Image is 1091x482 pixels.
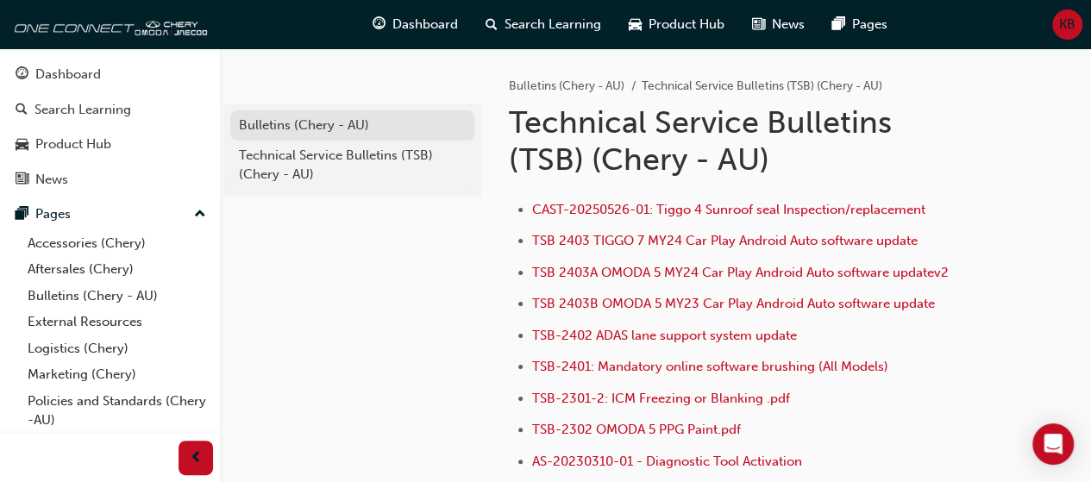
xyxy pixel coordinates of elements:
a: Policies and Standards (Chery -AU) [21,388,213,434]
span: Pages [852,15,887,34]
div: Search Learning [34,100,131,120]
button: DashboardSearch LearningProduct HubNews [7,55,213,198]
a: Search Learning [7,94,213,126]
div: Open Intercom Messenger [1032,423,1074,465]
button: Pages [7,198,213,230]
div: Product Hub [35,135,111,154]
img: oneconnect [9,7,207,41]
a: guage-iconDashboard [359,7,472,42]
span: Product Hub [649,15,724,34]
span: KB [1059,15,1075,34]
a: News [7,164,213,196]
a: news-iconNews [738,7,818,42]
a: AS-20230310-01 - Diagnostic Tool Activation [532,454,802,469]
li: Technical Service Bulletins (TSB) (Chery - AU) [642,77,882,97]
span: guage-icon [16,67,28,83]
div: Pages [35,204,71,224]
a: Bulletins (Chery - AU) [509,78,624,93]
div: News [35,170,68,190]
span: pages-icon [832,14,845,35]
span: car-icon [629,14,642,35]
div: Bulletins (Chery - AU) [239,116,466,135]
a: pages-iconPages [818,7,901,42]
span: pages-icon [16,207,28,222]
a: TSB-2401: Mandatory online software brushing (All Models) [532,359,888,374]
a: Bulletins (Chery - AU) [21,283,213,310]
a: TSB-2301-2: ICM Freezing or Blanking .pdf [532,391,790,406]
a: TSB 2403B OMODA 5 MY23 Car Play Android Auto software update [532,296,935,311]
span: Dashboard [392,15,458,34]
a: search-iconSearch Learning [472,7,615,42]
a: Technical Service Bulletins (TSB) (Chery - AU) [230,141,474,190]
span: prev-icon [190,448,203,469]
a: TSB 2403A OMODA 5 MY24 Car Play Android Auto software updatev2 [532,265,949,280]
h1: Technical Service Bulletins (TSB) (Chery - AU) [509,103,960,178]
span: search-icon [16,103,28,118]
span: up-icon [194,203,206,226]
a: Marketing (Chery) [21,361,213,388]
span: news-icon [752,14,765,35]
a: car-iconProduct Hub [615,7,738,42]
a: Aftersales (Chery) [21,256,213,283]
a: CAST-20250526-01: Tiggo 4 Sunroof seal Inspection/replacement [532,202,925,217]
a: TSB 2403 TIGGO 7 MY24 Car Play Android Auto software update [532,233,918,248]
a: TSB-2302 OMODA 5 PPG Paint.pdf [532,422,741,437]
a: Logistics (Chery) [21,335,213,362]
span: News [772,15,805,34]
a: Accessories (Chery) [21,230,213,257]
span: search-icon [486,14,498,35]
div: Dashboard [35,65,101,85]
span: car-icon [16,137,28,153]
a: Dashboard [7,59,213,91]
a: Bulletins (Chery - AU) [230,110,474,141]
span: guage-icon [373,14,386,35]
span: Search Learning [505,15,601,34]
span: news-icon [16,172,28,188]
a: Product Hub [7,128,213,160]
a: External Resources [21,309,213,335]
a: TSB-2402 ADAS lane support system update [532,328,797,343]
div: Technical Service Bulletins (TSB) (Chery - AU) [239,146,466,185]
button: KB [1052,9,1082,40]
